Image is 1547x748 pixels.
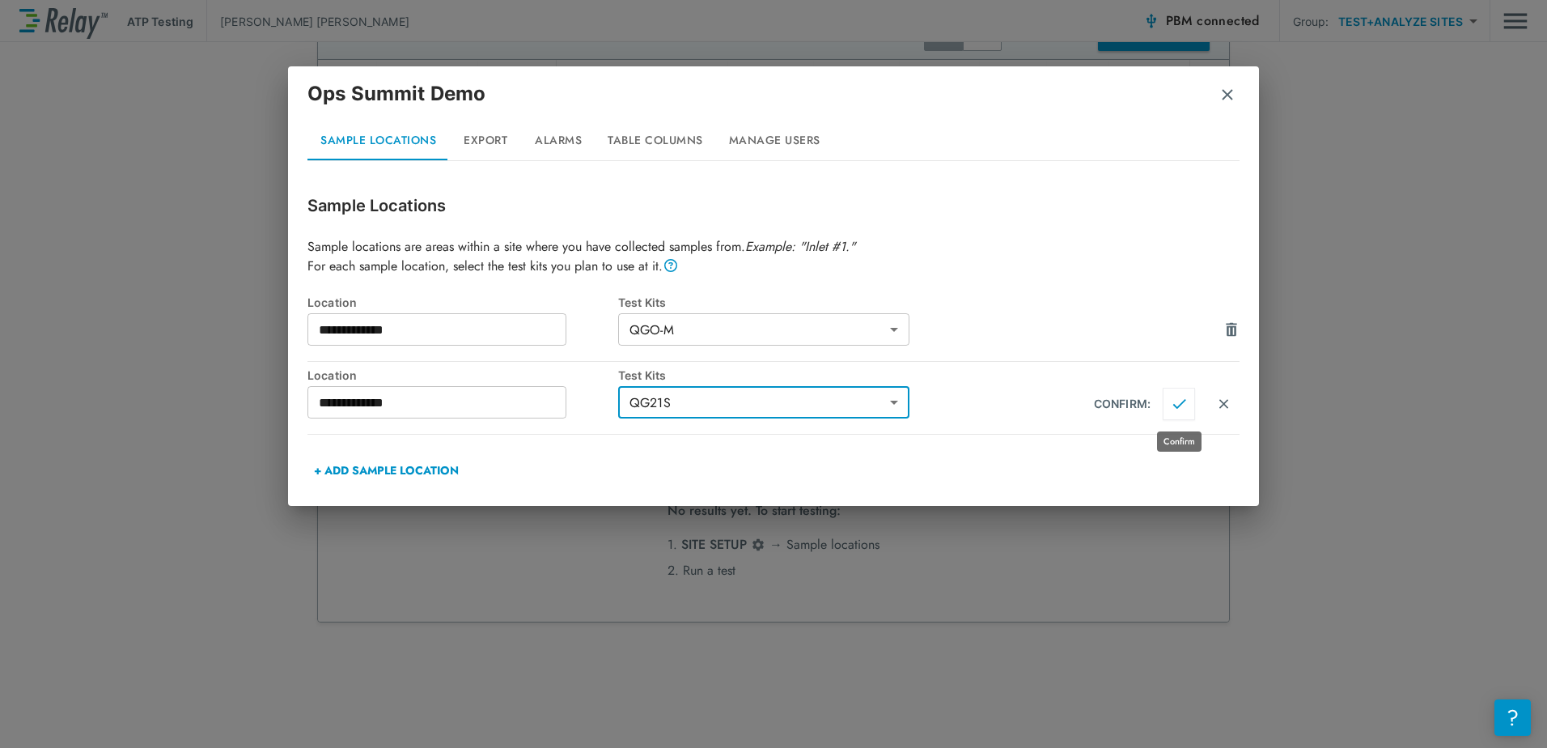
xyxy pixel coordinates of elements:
em: Example: "Inlet #1." [745,237,855,256]
button: Export [449,121,522,160]
button: Manage Users [716,121,833,160]
button: Cancel [1207,388,1240,420]
div: Test Kits [618,368,929,382]
img: Drawer Icon [1223,321,1240,338]
p: Sample locations are areas within a site where you have collected samples from. For each sample l... [307,237,1240,276]
img: Remove [1219,87,1235,103]
div: Location [307,295,618,309]
img: Close Icon [1172,397,1186,411]
div: Confirm [1157,431,1202,452]
button: + ADD SAMPLE LOCATION [307,451,465,490]
button: Confirm [1163,388,1195,420]
iframe: Resource center [1494,699,1531,736]
div: Location [307,368,618,382]
button: Alarms [522,121,595,160]
p: Ops Summit Demo [307,79,485,108]
div: CONFIRM: [1094,397,1151,410]
div: QG21S [618,386,909,419]
div: Test Kits [618,295,929,309]
button: Table Columns [595,121,716,160]
img: Close Icon [1217,397,1231,411]
p: Sample Locations [307,193,1240,218]
button: Sample Locations [307,121,449,160]
div: QGO-M [618,313,909,346]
